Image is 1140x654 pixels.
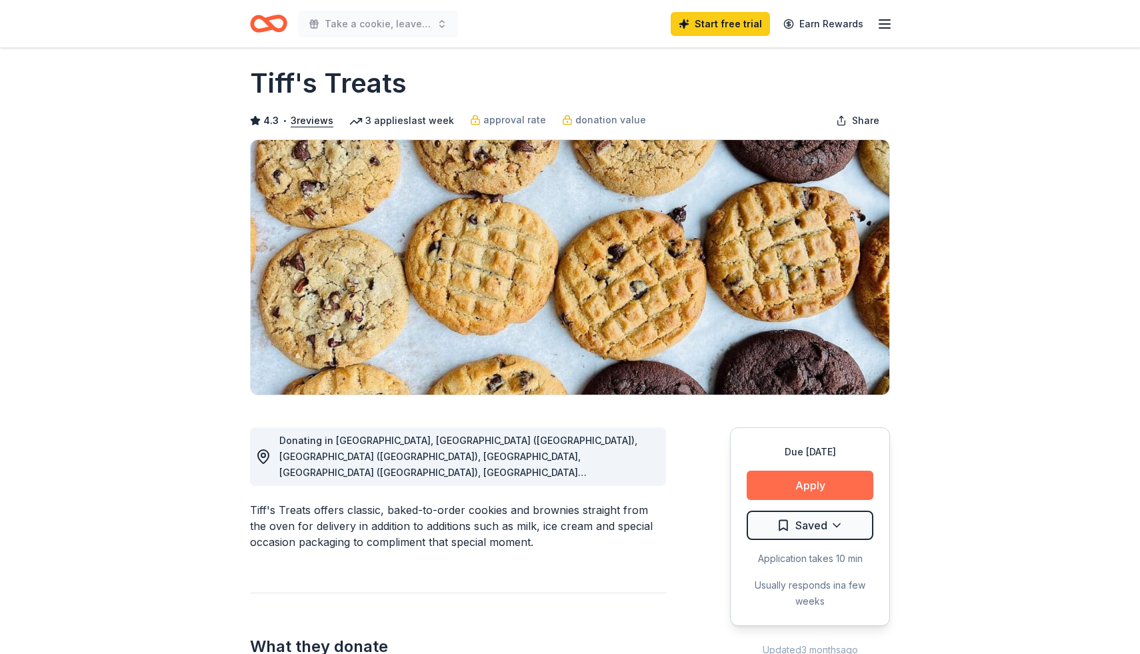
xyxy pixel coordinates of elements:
[325,16,431,32] span: Take a cookie, leave a gift
[747,577,873,609] div: Usually responds in a few weeks
[250,502,666,550] div: Tiff's Treats offers classic, baked-to-order cookies and brownies straight from the oven for deli...
[483,112,546,128] span: approval rate
[795,517,827,534] span: Saved
[279,435,640,542] span: Donating in [GEOGRAPHIC_DATA], [GEOGRAPHIC_DATA] ([GEOGRAPHIC_DATA]), [GEOGRAPHIC_DATA] ([GEOGRAP...
[283,115,287,126] span: •
[250,65,407,102] h1: Tiff's Treats
[747,511,873,540] button: Saved
[747,551,873,567] div: Application takes 10 min
[291,113,333,129] button: 3reviews
[349,113,454,129] div: 3 applies last week
[470,112,546,128] a: approval rate
[562,112,646,128] a: donation value
[852,113,879,129] span: Share
[747,444,873,460] div: Due [DATE]
[263,113,279,129] span: 4.3
[671,12,770,36] a: Start free trial
[775,12,871,36] a: Earn Rewards
[298,11,458,37] button: Take a cookie, leave a gift
[251,140,889,395] img: Image for Tiff's Treats
[825,107,890,134] button: Share
[250,8,287,39] a: Home
[575,112,646,128] span: donation value
[747,471,873,500] button: Apply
